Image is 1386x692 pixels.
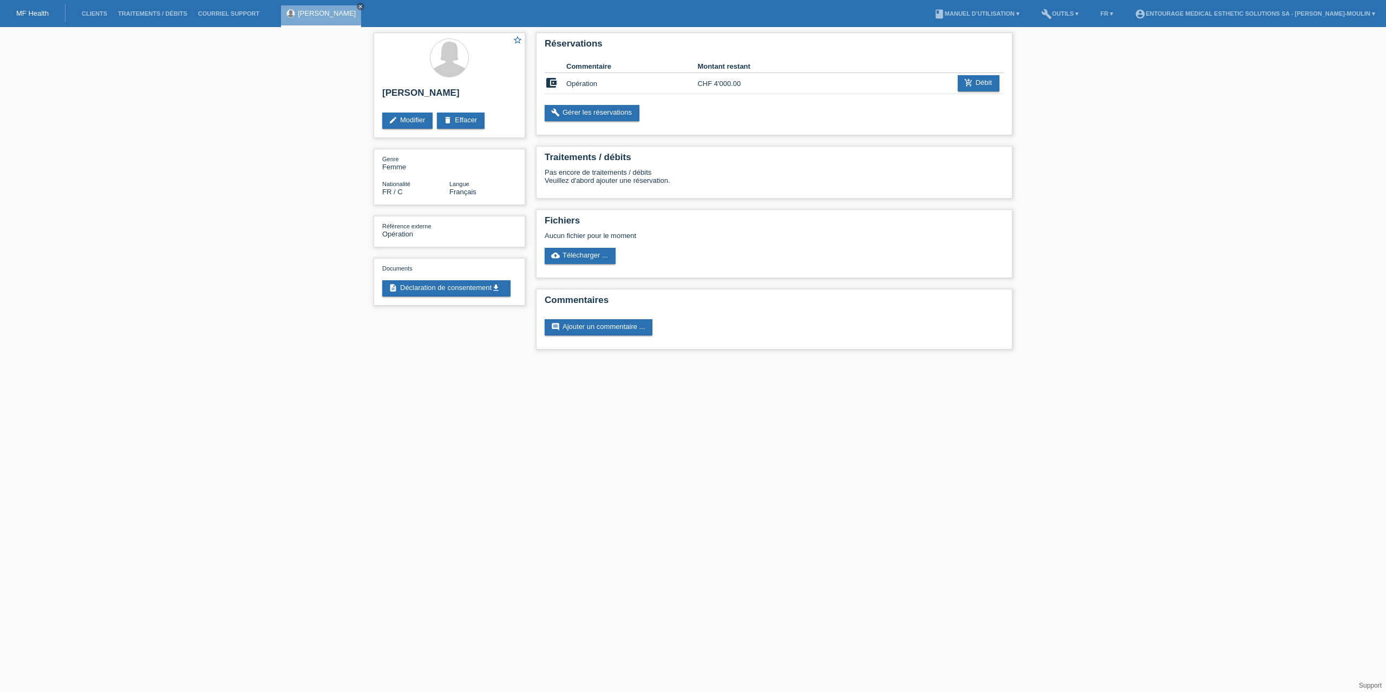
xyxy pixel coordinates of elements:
a: Traitements / débits [113,10,193,17]
th: Commentaire [566,60,697,73]
span: Référence externe [382,223,432,229]
h2: [PERSON_NAME] [382,88,517,104]
i: comment [551,322,560,331]
span: Nationalité [382,181,410,187]
i: description [389,284,397,292]
a: Courriel Support [193,10,265,17]
i: cloud_upload [551,251,560,260]
i: account_circle [1135,9,1146,19]
i: book [934,9,945,19]
h2: Réservations [545,38,1004,55]
span: Langue [449,181,469,187]
i: delete [443,116,452,124]
a: [PERSON_NAME] [298,9,356,17]
h2: Commentaires [545,295,1004,311]
i: add_shopping_cart [964,78,973,87]
a: account_circleENTOURAGE Medical Esthetic Solutions SA - [PERSON_NAME]-Moulin ▾ [1129,10,1381,17]
i: get_app [492,284,500,292]
a: deleteEffacer [437,113,485,129]
h2: Traitements / débits [545,152,1004,168]
a: commentAjouter un commentaire ... [545,319,652,335]
a: editModifier [382,113,433,129]
a: FR ▾ [1095,10,1119,17]
span: Français [449,188,476,196]
a: bookManuel d’utilisation ▾ [929,10,1025,17]
i: build [1041,9,1052,19]
a: buildGérer les réservations [545,105,639,121]
i: build [551,108,560,117]
i: account_balance_wallet [545,76,558,89]
i: edit [389,116,397,124]
a: cloud_uploadTélécharger ... [545,248,616,264]
i: close [358,4,363,9]
td: CHF 4'000.00 [697,73,763,94]
a: close [357,3,364,10]
a: star_border [513,35,522,47]
span: France / C / 31.08.2012 [382,188,403,196]
div: Femme [382,155,449,171]
td: Opération [566,73,697,94]
a: MF Health [16,9,49,17]
span: Genre [382,156,399,162]
a: Clients [76,10,113,17]
a: Support [1359,682,1382,689]
th: Montant restant [697,60,763,73]
div: Aucun fichier pour le moment [545,232,875,240]
h2: Fichiers [545,215,1004,232]
a: descriptionDéclaration de consentementget_app [382,280,511,296]
div: Opération [382,222,449,238]
a: add_shopping_cartDébit [958,75,999,91]
span: Documents [382,265,413,272]
a: buildOutils ▾ [1036,10,1084,17]
div: Pas encore de traitements / débits Veuillez d'abord ajouter une réservation. [545,168,1004,193]
i: star_border [513,35,522,45]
